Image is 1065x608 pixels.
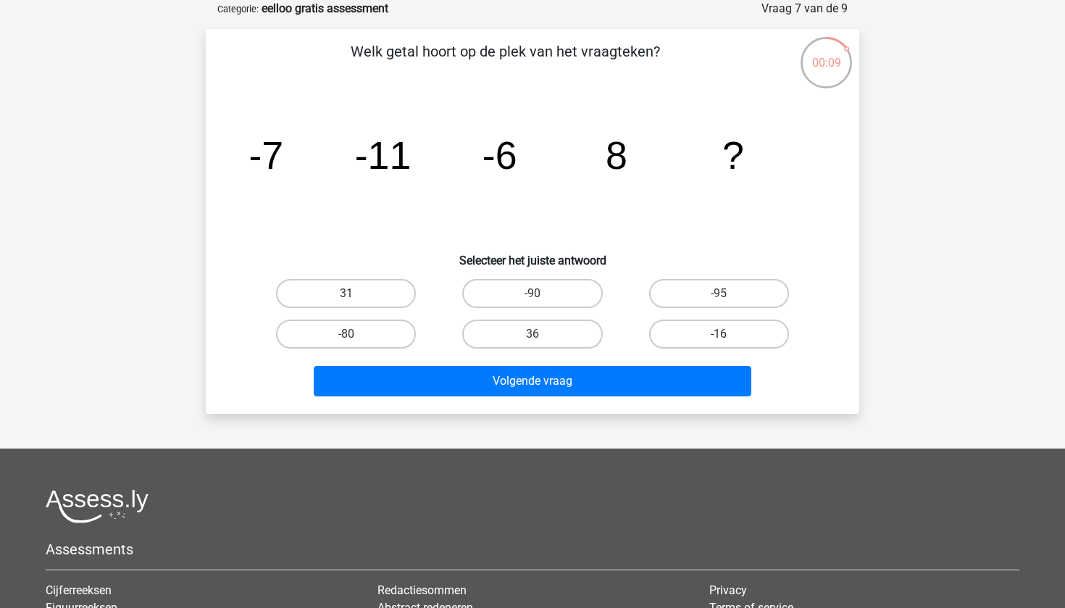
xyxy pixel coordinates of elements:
[799,36,853,72] div: 00:09
[262,1,388,15] strong: eelloo gratis assessment
[377,583,467,597] a: Redactiesommen
[248,133,283,177] tspan: -7
[46,541,1019,558] h5: Assessments
[462,279,602,308] label: -90
[276,279,416,308] label: 31
[649,320,789,349] label: -16
[462,320,602,349] label: 36
[649,279,789,308] label: -95
[46,583,112,597] a: Cijferreeksen
[722,133,744,177] tspan: ?
[229,41,782,84] p: Welk getal hoort op de plek van het vraagteken?
[606,133,627,177] tspan: 8
[276,320,416,349] label: -80
[217,4,259,14] small: Categorie:
[355,133,412,177] tspan: -11
[229,242,836,267] h6: Selecteer het juiste antwoord
[709,583,747,597] a: Privacy
[483,133,517,177] tspan: -6
[46,489,149,523] img: Assessly logo
[314,366,752,396] button: Volgende vraag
